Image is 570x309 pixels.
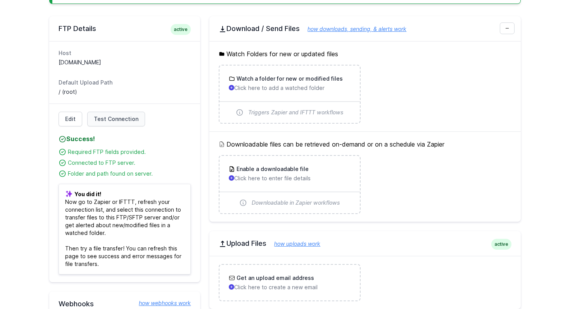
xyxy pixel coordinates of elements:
span: Triggers Zapier and IFTTT workflows [248,109,344,116]
a: Enable a downloadable file Click here to enter file details Downloadable in Zapier workflows [219,156,359,213]
a: how downloads, sending, & alerts work [300,26,406,32]
a: how uploads work [266,240,320,247]
h2: Webhooks [59,299,191,309]
a: Get an upload email address Click here to create a new email [219,265,359,300]
h2: Upload Files [219,239,511,248]
iframe: Drift Widget Chat Controller [531,270,561,300]
dd: [DOMAIN_NAME] [59,59,191,66]
p: Click here to create a new email [229,283,350,291]
div: Connected to FTP server. [68,159,191,167]
h4: Success! [59,134,191,143]
p: Click here to enter file details [229,174,350,182]
span: active [491,239,511,250]
span: Downloadable in Zapier workflows [252,199,340,207]
h2: FTP Details [59,24,191,33]
a: how webhooks work [131,299,191,307]
dt: Default Upload Path [59,79,191,86]
h5: Watch Folders for new or updated files [219,49,511,59]
span: active [171,24,191,35]
span: Test Connection [94,115,138,123]
div: Required FTP fields provided. [68,148,191,156]
div: Folder and path found on server. [68,170,191,178]
p: Click here to add a watched folder [229,84,350,92]
p: Now go to Zapier or IFTTT, refresh your connection list, and select this connection to transfer f... [59,184,191,274]
a: Watch a folder for new or modified files Click here to add a watched folder Triggers Zapier and I... [219,66,359,123]
a: Test Connection [87,112,145,126]
h3: Enable a downloadable file [235,165,309,173]
b: You did it! [74,191,101,197]
h3: Get an upload email address [235,274,314,282]
h5: Downloadable files can be retrieved on-demand or on a schedule via Zapier [219,140,511,149]
h3: Watch a folder for new or modified files [235,75,343,83]
a: Edit [59,112,82,126]
h2: Download / Send Files [219,24,511,33]
dd: / (root) [59,88,191,96]
dt: Host [59,49,191,57]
